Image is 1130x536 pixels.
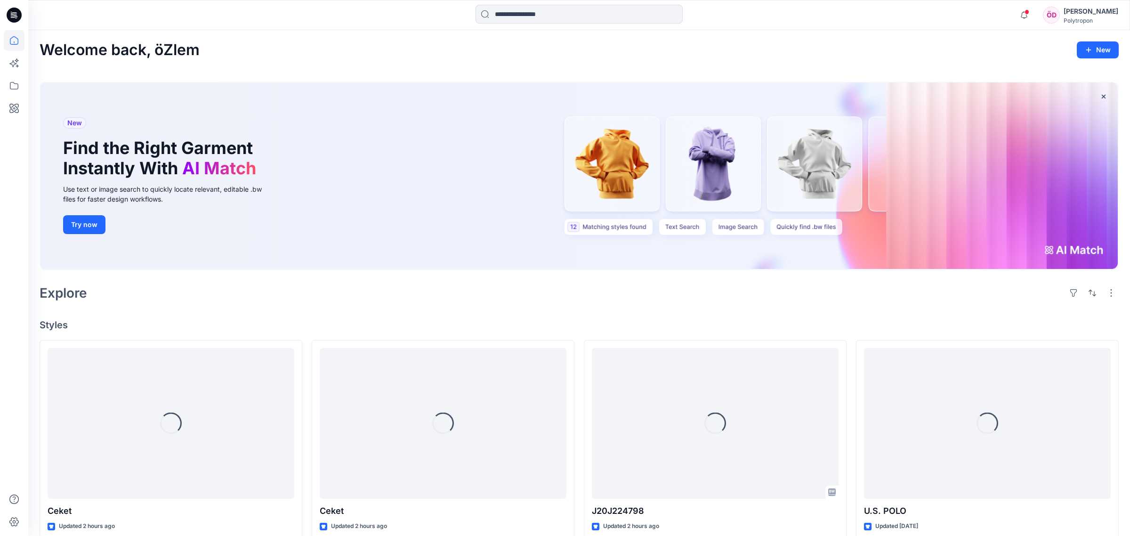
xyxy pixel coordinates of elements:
p: Updated [DATE] [875,521,918,531]
button: Try now [63,215,105,234]
div: ÖD [1043,7,1060,24]
span: AI Match [182,158,256,179]
p: Ceket [48,504,294,518]
h4: Styles [40,319,1119,331]
button: New [1077,41,1119,58]
div: Polytropon [1064,17,1118,24]
span: New [67,117,82,129]
p: U.S. POLO [864,504,1111,518]
p: Updated 2 hours ago [59,521,115,531]
h2: Welcome back, öZlem [40,41,200,59]
h1: Find the Right Garment Instantly With [63,138,261,179]
p: Ceket [320,504,566,518]
div: [PERSON_NAME] [1064,6,1118,17]
p: Updated 2 hours ago [331,521,387,531]
h2: Explore [40,285,87,300]
p: Updated 2 hours ago [603,521,659,531]
div: Use text or image search to quickly locate relevant, editable .bw files for faster design workflows. [63,184,275,204]
p: J20J224798 [592,504,839,518]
